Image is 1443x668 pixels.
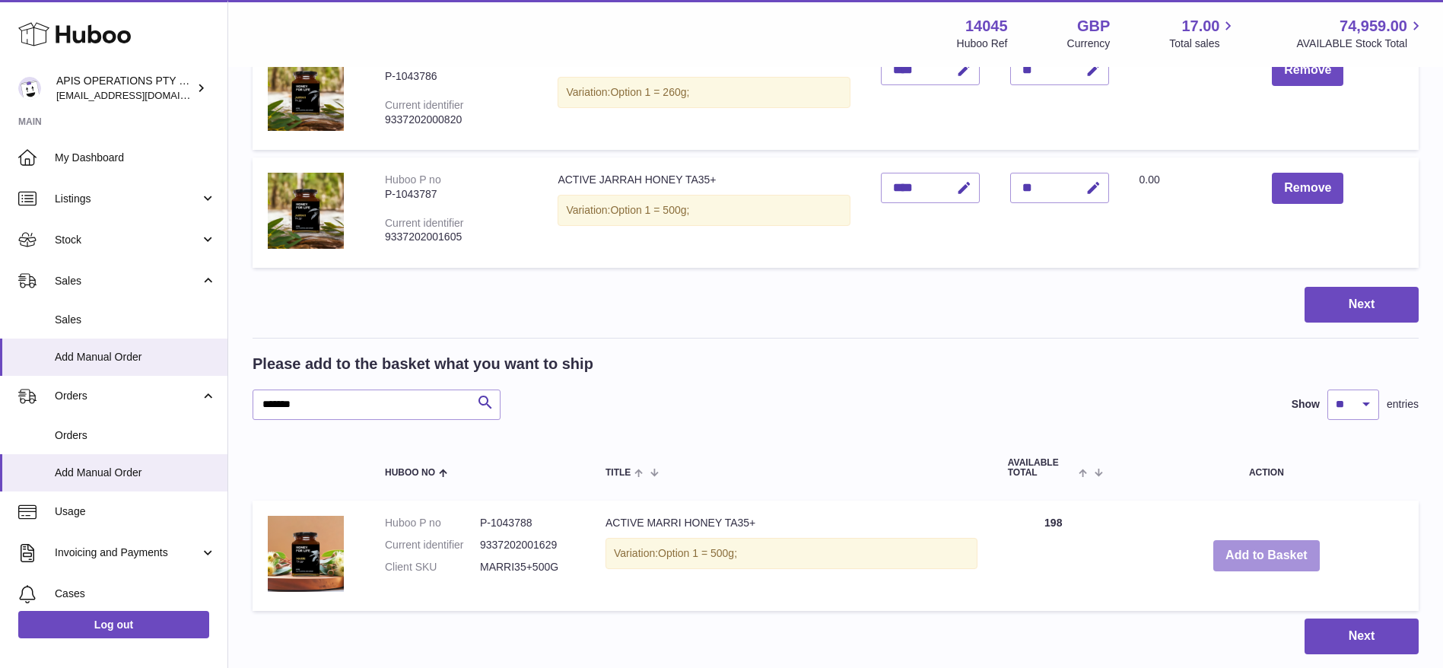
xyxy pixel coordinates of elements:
button: Add to Basket [1213,540,1320,571]
dd: P-1043788 [480,516,575,530]
span: Invoicing and Payments [55,546,200,560]
span: Cases [55,587,216,601]
span: Usage [55,504,216,519]
div: Variation: [605,538,977,569]
td: ACTIVE JARRAH HONEY TA35+ [542,40,865,150]
span: 74,959.00 [1340,16,1407,37]
span: Sales [55,313,216,327]
dd: MARRI35+500G [480,560,575,574]
div: P-1043787 [385,187,527,202]
span: 17.00 [1181,16,1219,37]
td: ACTIVE MARRI HONEY TA35+ [590,501,993,611]
td: ACTIVE JARRAH HONEY TA35+ [542,157,865,268]
span: 0.00 [1139,173,1160,186]
span: My Dashboard [55,151,216,165]
img: ACTIVE JARRAH HONEY TA35+ [268,55,344,131]
a: 74,959.00 AVAILABLE Stock Total [1296,16,1425,51]
span: AVAILABLE Stock Total [1296,37,1425,51]
button: Remove [1272,173,1343,204]
div: Huboo P no [385,173,441,186]
dt: Current identifier [385,538,480,552]
div: 9337202001605 [385,230,527,244]
span: Option 1 = 500g; [610,204,689,216]
span: Listings [55,192,200,206]
img: ACTIVE MARRI HONEY TA35+ [268,516,344,592]
div: Huboo Ref [957,37,1008,51]
div: Variation: [558,195,850,226]
div: Current identifier [385,99,464,111]
th: Action [1114,443,1419,493]
div: APIS OPERATIONS PTY LTD, T/A HONEY FOR LIFE [56,74,193,103]
span: Orders [55,428,216,443]
span: AVAILABLE Total [1008,458,1076,478]
button: Next [1305,287,1419,323]
div: Current identifier [385,217,464,229]
dd: 9337202001629 [480,538,575,552]
span: Sales [55,274,200,288]
div: P-1043786 [385,69,527,84]
span: Title [605,468,631,478]
dt: Huboo P no [385,516,480,530]
span: entries [1387,397,1419,412]
img: internalAdmin-14045@internal.huboo.com [18,77,41,100]
div: 9337202000820 [385,113,527,127]
strong: GBP [1077,16,1110,37]
img: ACTIVE JARRAH HONEY TA35+ [268,173,344,249]
span: Orders [55,389,200,403]
td: 198 [993,501,1114,611]
span: Add Manual Order [55,466,216,480]
label: Show [1292,397,1320,412]
span: Total sales [1169,37,1237,51]
div: Huboo P no [385,56,441,68]
div: Variation: [558,77,850,108]
div: Currency [1067,37,1111,51]
button: Remove [1272,55,1343,86]
span: Option 1 = 260g; [610,86,689,98]
span: 0.00 [1139,56,1160,68]
strong: 14045 [965,16,1008,37]
button: Next [1305,619,1419,654]
span: [EMAIL_ADDRESS][DOMAIN_NAME] [56,89,224,101]
span: Add Manual Order [55,350,216,364]
a: 17.00 Total sales [1169,16,1237,51]
a: Log out [18,611,209,638]
span: Option 1 = 500g; [658,547,737,559]
h2: Please add to the basket what you want to ship [253,354,593,374]
span: Stock [55,233,200,247]
dt: Client SKU [385,560,480,574]
span: Huboo no [385,468,435,478]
